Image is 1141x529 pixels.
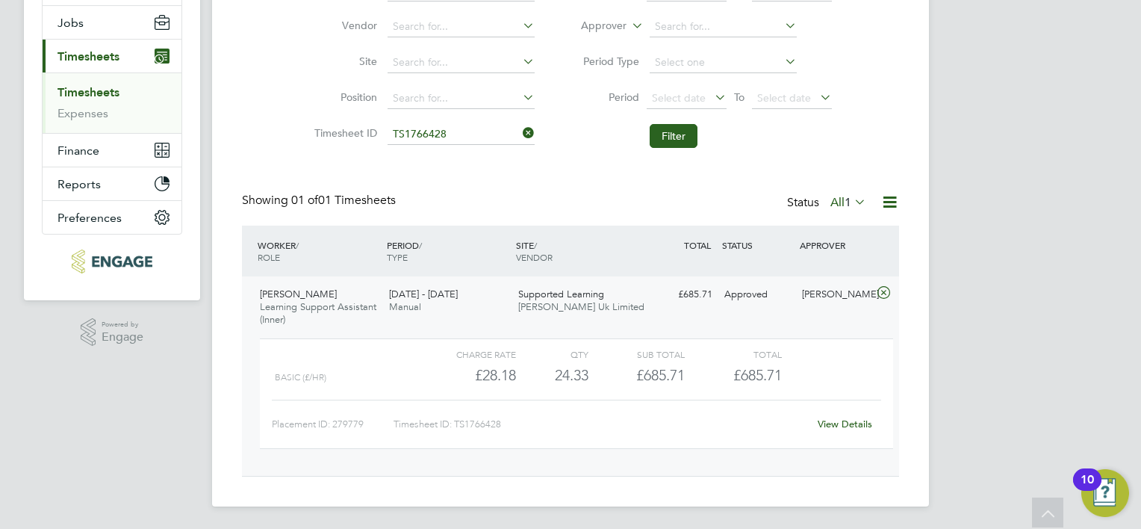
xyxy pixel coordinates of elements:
[420,363,516,388] div: £28.18
[43,201,181,234] button: Preferences
[730,87,749,107] span: To
[796,282,874,307] div: [PERSON_NAME]
[43,72,181,133] div: Timesheets
[57,85,119,99] a: Timesheets
[685,345,781,363] div: Total
[818,418,872,430] a: View Details
[650,52,797,73] input: Select one
[641,282,718,307] div: £685.71
[516,363,588,388] div: 24.33
[102,318,143,331] span: Powered by
[42,250,182,273] a: Go to home page
[518,300,644,313] span: [PERSON_NAME] Uk Limited
[718,232,796,259] div: STATUS
[757,91,811,105] span: Select date
[102,331,143,344] span: Engage
[57,177,101,191] span: Reports
[388,88,535,109] input: Search for...
[650,124,697,148] button: Filter
[383,232,512,270] div: PERIOD
[81,318,144,347] a: Powered byEngage
[57,16,84,30] span: Jobs
[516,345,588,363] div: QTY
[572,55,639,68] label: Period Type
[310,19,377,32] label: Vendor
[718,282,796,307] div: Approved
[388,52,535,73] input: Search for...
[291,193,396,208] span: 01 Timesheets
[684,239,711,251] span: TOTAL
[57,211,122,225] span: Preferences
[1081,480,1094,499] div: 10
[260,300,376,326] span: Learning Support Assistant (Inner)
[420,345,516,363] div: Charge rate
[57,106,108,120] a: Expenses
[57,49,119,64] span: Timesheets
[389,288,458,300] span: [DATE] - [DATE]
[512,232,641,270] div: SITE
[43,134,181,167] button: Finance
[43,40,181,72] button: Timesheets
[516,251,553,263] span: VENDOR
[652,91,706,105] span: Select date
[258,251,280,263] span: ROLE
[254,232,383,270] div: WORKER
[572,90,639,104] label: Period
[588,363,685,388] div: £685.71
[387,251,408,263] span: TYPE
[57,143,99,158] span: Finance
[534,239,537,251] span: /
[1081,469,1129,517] button: Open Resource Center, 10 new notifications
[260,288,337,300] span: [PERSON_NAME]
[419,239,422,251] span: /
[733,366,782,384] span: £685.71
[296,239,299,251] span: /
[388,124,535,145] input: Search for...
[787,193,869,214] div: Status
[830,195,866,210] label: All
[310,126,377,140] label: Timesheet ID
[650,16,797,37] input: Search for...
[388,16,535,37] input: Search for...
[291,193,318,208] span: 01 of
[394,412,808,436] div: Timesheet ID: TS1766428
[559,19,627,34] label: Approver
[310,90,377,104] label: Position
[310,55,377,68] label: Site
[43,167,181,200] button: Reports
[242,193,399,208] div: Showing
[518,288,604,300] span: Supported Learning
[845,195,851,210] span: 1
[43,6,181,39] button: Jobs
[796,232,874,259] div: APPROVER
[272,412,394,436] div: Placement ID: 279779
[275,372,326,383] span: Basic (£/HR)
[389,300,421,313] span: Manual
[588,345,685,363] div: Sub Total
[72,250,152,273] img: morganhunt-logo-retina.png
